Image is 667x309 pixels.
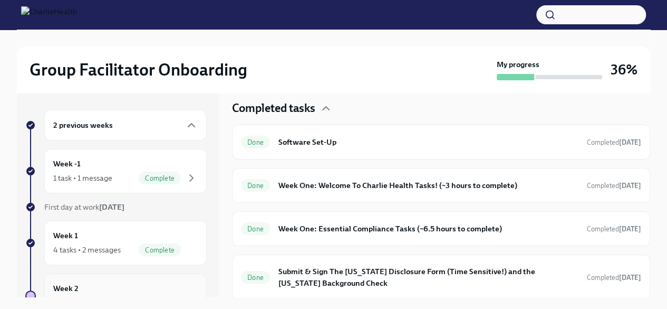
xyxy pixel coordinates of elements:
h3: 36% [611,60,637,79]
a: DoneSubmit & Sign The [US_STATE] Disclosure Form (Time Sensitive!) and the [US_STATE] Background ... [241,264,641,291]
h2: Group Facilitator Onboarding [30,59,247,80]
span: Done [241,138,270,146]
h6: Week -1 [53,158,81,170]
a: Week -11 task • 1 messageComplete [25,149,207,193]
span: Complete [139,174,181,182]
span: August 11th, 2025 15:36 [587,137,641,147]
img: CharlieHealth [21,6,77,23]
h6: Week 2 [53,283,79,294]
span: Done [241,225,270,233]
span: First day at work [44,202,124,212]
span: Done [241,274,270,282]
span: Completed [587,138,641,146]
h6: Week One: Welcome To Charlie Health Tasks! (~3 hours to complete) [278,180,578,191]
h4: Completed tasks [232,100,315,116]
div: 2 previous weeks [44,110,207,141]
h6: Software Set-Up [278,136,578,148]
div: 1 task • 1 message [53,173,112,183]
span: Done [241,182,270,190]
strong: [DATE] [619,138,641,146]
strong: [DATE] [99,202,124,212]
strong: My progress [497,59,539,70]
span: Completed [587,225,641,233]
span: Complete [139,246,181,254]
h6: 2 previous weeks [53,119,113,131]
div: Completed tasks [232,100,650,116]
span: August 15th, 2025 16:32 [587,224,641,234]
a: First day at work[DATE] [25,202,207,212]
strong: [DATE] [619,182,641,190]
h6: Week One: Essential Compliance Tasks (~6.5 hours to complete) [278,223,578,235]
h6: Submit & Sign The [US_STATE] Disclosure Form (Time Sensitive!) and the [US_STATE] Background Check [278,266,578,289]
span: August 13th, 2025 17:44 [587,181,641,191]
a: DoneWeek One: Essential Compliance Tasks (~6.5 hours to complete)Completed[DATE] [241,220,641,237]
span: Completed [587,182,641,190]
span: August 14th, 2025 18:16 [587,273,641,283]
a: DoneSoftware Set-UpCompleted[DATE] [241,134,641,151]
strong: [DATE] [619,274,641,282]
h6: Week 1 [53,230,78,241]
div: 4 tasks • 2 messages [53,245,121,255]
strong: [DATE] [619,225,641,233]
a: DoneWeek One: Welcome To Charlie Health Tasks! (~3 hours to complete)Completed[DATE] [241,177,641,194]
a: Week 14 tasks • 2 messagesComplete [25,221,207,265]
span: Completed [587,274,641,282]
